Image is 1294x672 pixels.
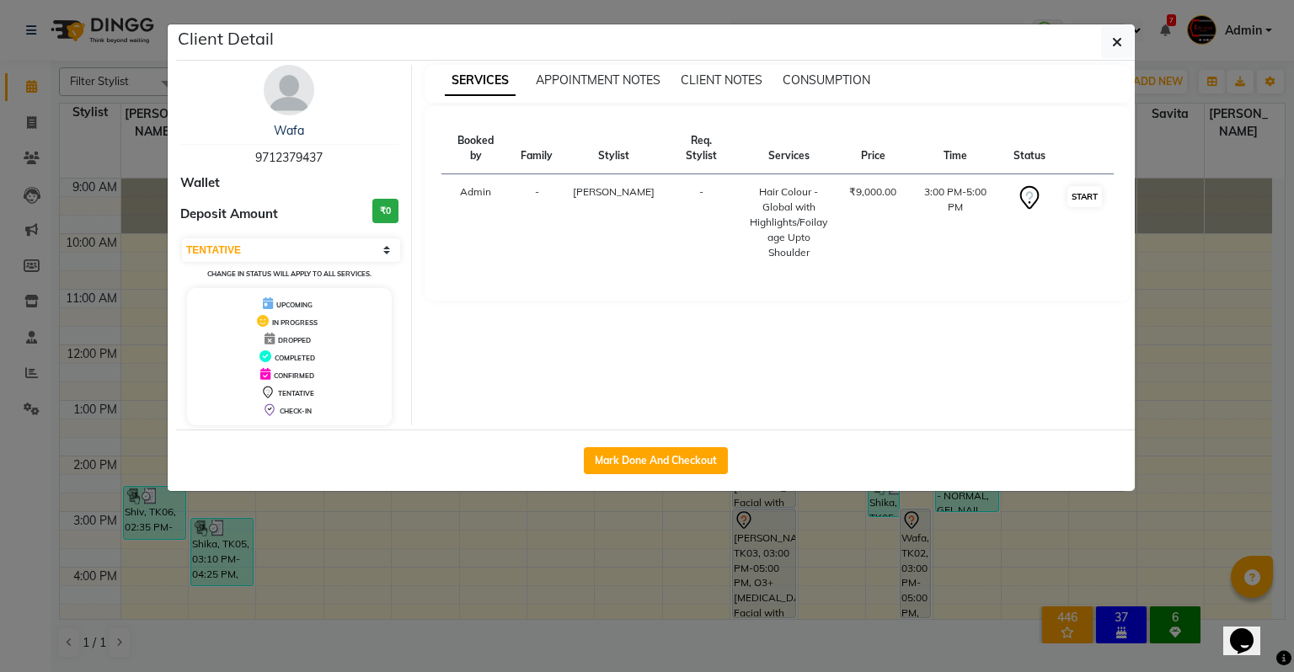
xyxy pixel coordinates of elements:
a: Wafa [274,123,304,138]
iframe: chat widget [1223,605,1277,655]
span: APPOINTMENT NOTES [536,72,660,88]
td: - [511,174,563,271]
h5: Client Detail [178,26,274,51]
span: 9712379437 [255,150,323,165]
td: - [665,174,738,271]
span: TENTATIVE [278,389,314,397]
div: ₹9,000.00 [849,184,896,200]
th: Status [1003,123,1056,174]
button: Mark Done And Checkout [584,447,728,474]
span: Deposit Amount [180,205,278,224]
th: Stylist [563,123,665,174]
span: IN PROGRESS [272,318,318,327]
span: SERVICES [445,66,516,96]
th: Family [511,123,563,174]
span: DROPPED [278,336,311,344]
span: CONSUMPTION [783,72,870,88]
td: 3:00 PM-5:00 PM [906,174,1003,271]
small: Change in status will apply to all services. [207,269,372,278]
th: Time [906,123,1003,174]
th: Services [738,123,839,174]
span: Wallet [180,173,220,193]
td: Admin [441,174,511,271]
th: Req. Stylist [665,123,738,174]
span: CLIENT NOTES [681,72,762,88]
img: avatar [264,65,314,115]
span: UPCOMING [276,301,313,309]
span: CHECK-IN [280,407,312,415]
span: COMPLETED [275,354,315,362]
th: Booked by [441,123,511,174]
h3: ₹0 [372,199,398,223]
div: Hair Colour - Global with Highlights/Foilayage Upto Shoulder [748,184,829,260]
span: CONFIRMED [274,371,314,380]
button: START [1067,186,1102,207]
th: Price [839,123,906,174]
span: [PERSON_NAME] [573,185,655,198]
